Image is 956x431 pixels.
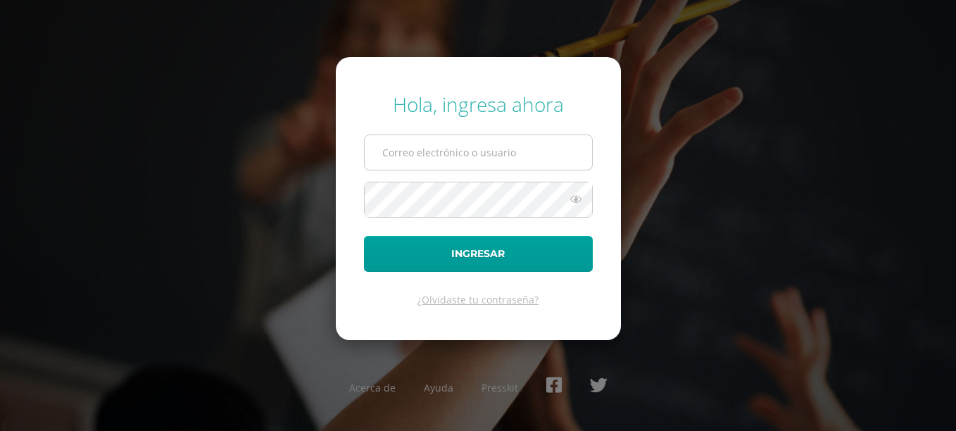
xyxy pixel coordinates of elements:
[424,381,453,394] a: Ayuda
[364,91,593,118] div: Hola, ingresa ahora
[365,135,592,170] input: Correo electrónico o usuario
[364,236,593,272] button: Ingresar
[349,381,396,394] a: Acerca de
[482,381,518,394] a: Presskit
[417,293,539,306] a: ¿Olvidaste tu contraseña?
